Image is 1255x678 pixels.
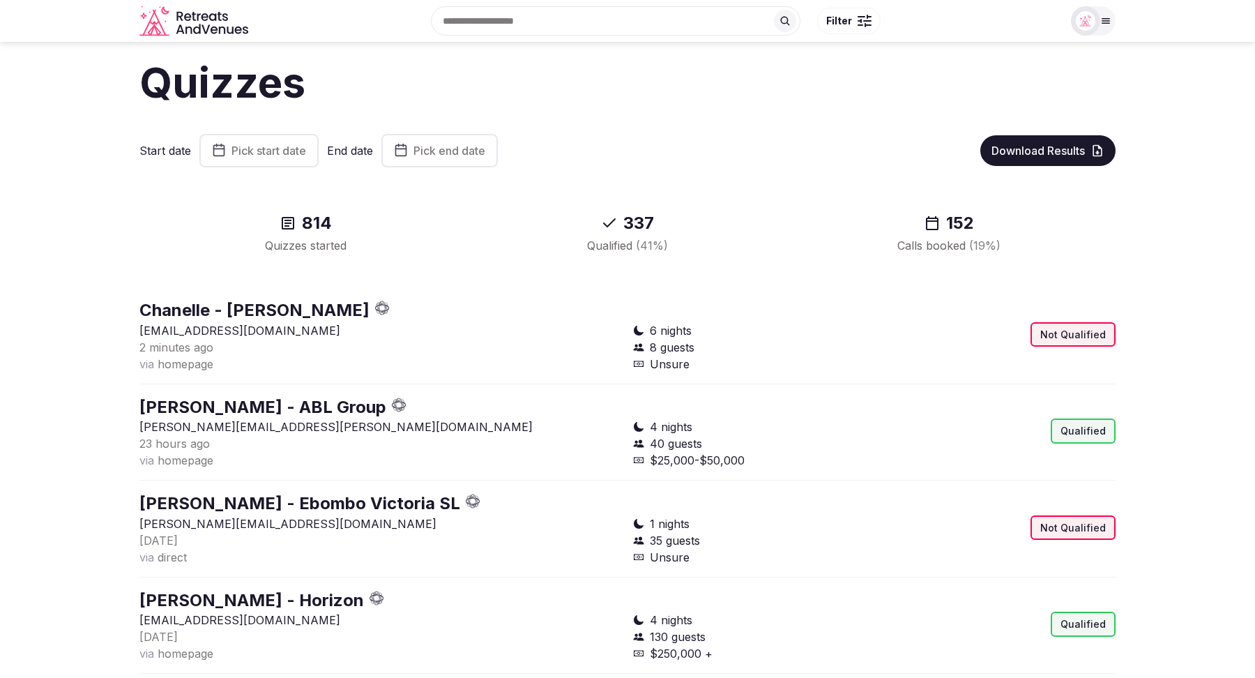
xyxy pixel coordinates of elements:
div: Calls booked [805,237,1093,254]
div: 152 [805,212,1093,234]
p: [EMAIL_ADDRESS][DOMAIN_NAME] [139,612,622,628]
span: 8 guests [650,339,694,356]
button: 23 hours ago [139,435,210,452]
span: Download Results [991,144,1085,158]
button: Pick end date [381,134,498,167]
span: via [139,647,154,661]
p: [PERSON_NAME][EMAIL_ADDRESS][DOMAIN_NAME] [139,515,622,532]
span: ( 19 %) [969,239,1001,253]
span: homepage [158,357,213,371]
button: Pick start date [199,134,319,167]
button: 2 minutes ago [139,339,213,356]
button: [PERSON_NAME] - ABL Group [139,395,386,419]
label: Start date [139,143,191,158]
button: [DATE] [139,532,178,549]
span: homepage [158,647,213,661]
svg: Retreats and Venues company logo [139,6,251,37]
span: 130 guests [650,628,706,645]
span: Pick end date [413,144,485,158]
span: Filter [826,14,852,28]
span: 23 hours ago [139,437,210,451]
div: Qualified [483,237,771,254]
button: [PERSON_NAME] - Horizon [139,589,364,612]
p: [EMAIL_ADDRESS][DOMAIN_NAME] [139,322,622,339]
span: via [139,357,154,371]
span: 2 minutes ago [139,340,213,354]
div: Qualified [1051,612,1116,637]
div: Quizzes started [162,237,450,254]
div: $250,000 + [633,645,869,662]
img: Matt Grant Oakes [1076,11,1095,31]
button: Download Results [980,135,1116,166]
div: Not Qualified [1030,515,1116,541]
button: [PERSON_NAME] - Ebombo Victoria SL [139,492,460,515]
a: [PERSON_NAME] - Ebombo Victoria SL [139,493,460,513]
h1: Quizzes [139,53,1116,112]
span: 1 nights [650,515,690,532]
a: [PERSON_NAME] - Horizon [139,590,364,610]
span: homepage [158,453,213,467]
span: [DATE] [139,534,178,548]
button: Chanelle - [PERSON_NAME] [139,299,370,322]
div: $25,000-$50,000 [633,452,869,469]
div: Unsure [633,356,869,372]
span: direct [158,550,187,564]
span: ( 41 %) [636,239,668,253]
div: Unsure [633,549,869,566]
a: Chanelle - [PERSON_NAME] [139,300,370,320]
span: 35 guests [650,532,700,549]
span: Pick start date [231,144,306,158]
button: Filter [817,8,881,34]
a: [PERSON_NAME] - ABL Group [139,397,386,417]
span: [DATE] [139,630,178,644]
span: via [139,453,154,467]
span: 40 guests [650,435,702,452]
div: Qualified [1051,419,1116,444]
button: [DATE] [139,628,178,645]
span: 4 nights [650,419,692,435]
span: 6 nights [650,322,692,339]
span: 4 nights [650,612,692,628]
p: [PERSON_NAME][EMAIL_ADDRESS][PERSON_NAME][DOMAIN_NAME] [139,419,622,435]
div: 337 [483,212,771,234]
label: End date [327,143,373,158]
div: Not Qualified [1030,322,1116,347]
span: via [139,550,154,564]
a: Visit the homepage [139,6,251,37]
div: 814 [162,212,450,234]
